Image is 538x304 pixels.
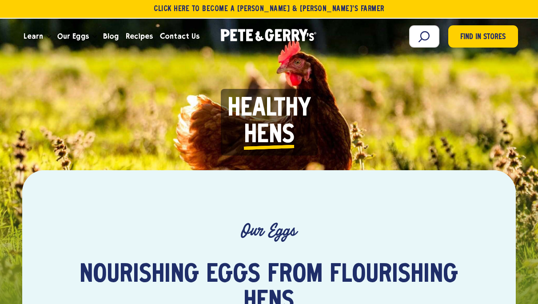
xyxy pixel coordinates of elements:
[267,262,323,288] span: from
[24,31,43,42] span: Learn
[409,25,439,48] input: Search
[57,31,88,42] span: Our Eggs
[20,24,47,48] a: Learn
[47,35,51,38] button: Open the dropdown menu for Learn
[227,96,311,122] span: Healthy
[448,25,518,48] a: Find in Stores
[126,31,153,42] span: Recipes
[100,24,122,48] a: Blog
[92,35,97,38] button: Open the dropdown menu for Our Eggs
[330,262,458,288] span: flourishing
[80,262,199,288] span: Nourishing
[282,122,295,149] i: s
[160,31,199,42] span: Contact Us
[206,262,260,288] span: eggs
[122,24,156,48] a: Recipes
[54,24,92,48] a: Our Eggs
[156,24,203,48] a: Contact Us
[460,32,506,44] span: Find in Stores
[103,31,119,42] span: Blog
